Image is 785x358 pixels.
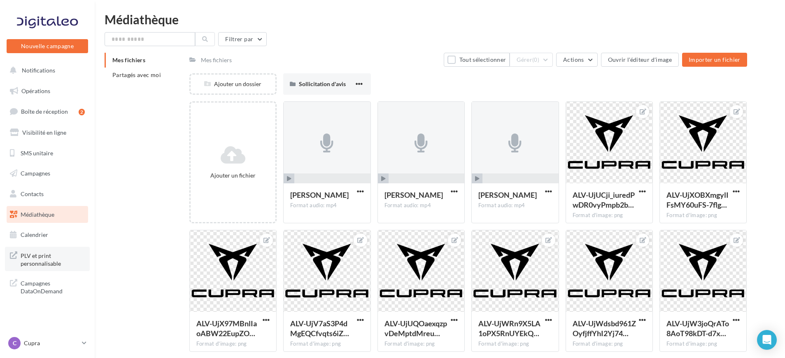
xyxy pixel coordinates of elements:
[290,190,349,199] span: Serge
[384,190,443,199] span: Vincent
[21,170,50,177] span: Campagnes
[5,185,90,203] a: Contacts
[384,340,458,348] div: Format d'image: png
[7,39,88,53] button: Nouvelle campagne
[24,339,79,347] p: Cupra
[573,319,636,338] span: ALV-UjWdsbd961ZOyfjffYhI2Yj74dKSbV_8i-V-Q9vHapMCSpfLKjxM
[666,340,740,348] div: Format d'image: png
[573,190,635,209] span: ALV-UjUCji_iuredPwDR0vyPmpb2bZfX2H7rrDWYPZrD72QA4pAAG3cT
[21,108,68,115] span: Boîte de réception
[666,190,729,209] span: ALV-UjXOBXmgylIFsMY60uFS-7flg8lJgzUysmfw71Qx-WTLiCGRJMop
[191,80,275,88] div: Ajouter un dossier
[290,319,349,338] span: ALV-UjV7aS3P4dMgEQCfvqts6iZPxv-0UsVMAIKdWLpWNjxTprxS3mOm
[573,340,646,348] div: Format d'image: png
[563,56,584,63] span: Actions
[201,56,232,64] div: Mes fichiers
[682,53,747,67] button: Importer un fichier
[384,202,458,209] div: Format audio: mp4
[21,231,48,238] span: Calendrier
[689,56,741,63] span: Importer un fichier
[5,247,90,271] a: PLV et print personnalisable
[5,206,90,223] a: Médiathèque
[757,330,777,350] div: Open Intercom Messenger
[112,56,145,63] span: Mes fichiers
[5,274,90,299] a: Campagnes DataOnDemand
[444,53,510,67] button: Tout sélectionner
[5,165,90,182] a: Campagnes
[196,319,257,338] span: ALV-UjX97MBnlIaoABW22EupZODmK83fkqY70oGzuPj6JOuJV62KOEbS
[21,278,85,295] span: Campagnes DataOnDemand
[21,211,54,218] span: Médiathèque
[666,212,740,219] div: Format d'image: png
[290,340,363,348] div: Format d'image: png
[7,335,88,351] a: C Cupra
[112,71,161,78] span: Partagés avec moi
[196,340,270,348] div: Format d'image: png
[21,250,85,268] span: PLV et print personnalisable
[290,202,363,209] div: Format audio: mp4
[13,339,16,347] span: C
[105,13,775,26] div: Médiathèque
[478,190,537,199] span: Ethan
[478,319,540,338] span: ALV-UjWRn9X5LA1oPX5RnUYEkQKTs4cEsbs0sT_RDksLPrijFEG3Ikmv
[478,202,552,209] div: Format audio: mp4
[510,53,553,67] button: Gérer(0)
[21,190,44,197] span: Contacts
[21,87,50,94] span: Opérations
[5,82,90,100] a: Opérations
[384,319,447,338] span: ALV-UjUQOaexqzpvDeMptdMreumAglb7Dq-UwvuhmJ7HCiu3riN-HRFX
[5,62,86,79] button: Notifications
[21,149,53,156] span: SMS unitaire
[5,103,90,120] a: Boîte de réception2
[22,67,55,74] span: Notifications
[532,56,539,63] span: (0)
[556,53,597,67] button: Actions
[5,226,90,243] a: Calendrier
[573,212,646,219] div: Format d'image: png
[601,53,679,67] button: Ouvrir l'éditeur d'image
[194,171,272,180] div: Ajouter un fichier
[22,129,66,136] span: Visibilité en ligne
[299,80,346,87] span: Sollicitation d'avis
[218,32,267,46] button: Filtrer par
[666,319,729,338] span: ALV-UjW3joQrATo8AoT98kDT-d7x5gwWats997p0Hv_Mp_TSg75ZooQN
[5,124,90,141] a: Visibilité en ligne
[79,109,85,115] div: 2
[5,145,90,162] a: SMS unitaire
[478,340,552,348] div: Format d'image: png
